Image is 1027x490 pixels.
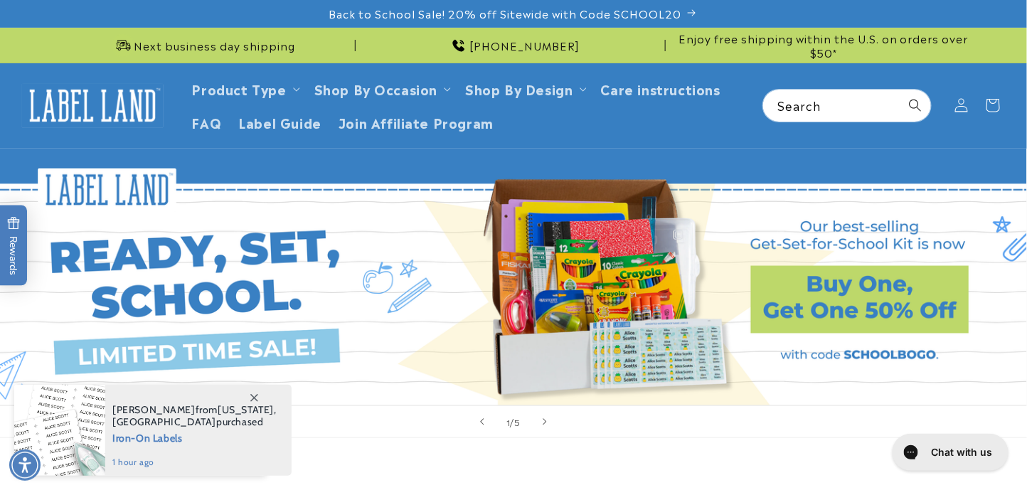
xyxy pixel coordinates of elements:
summary: Product Type [183,72,306,105]
span: from , purchased [112,404,277,428]
button: Previous slide [467,406,498,437]
span: [GEOGRAPHIC_DATA] [112,415,216,428]
summary: Shop By Occasion [306,72,457,105]
button: Search [900,90,931,121]
span: 5 [514,415,521,429]
div: Announcement [51,28,356,63]
span: Shop By Occasion [314,80,438,97]
a: Product Type [192,79,287,98]
a: Label Land [16,78,169,133]
span: [US_STATE] [218,403,274,416]
span: Next business day shipping [134,38,296,53]
span: Iron-On Labels [112,428,277,446]
div: Accessibility Menu [9,449,41,481]
a: Shop By Design [465,79,573,98]
iframe: Gorgias live chat messenger [885,429,1013,476]
span: Care instructions [601,80,720,97]
span: Enjoy free shipping within the U.S. on orders over $50* [671,31,976,59]
span: [PHONE_NUMBER] [470,38,580,53]
a: FAQ [183,105,230,139]
div: Announcement [671,28,976,63]
span: [PERSON_NAME] [112,403,196,416]
span: FAQ [192,114,222,130]
img: Label Land [21,83,164,127]
span: Label Guide [238,114,321,130]
span: 1 hour ago [112,456,277,469]
summary: Shop By Design [457,72,592,105]
button: Next slide [529,406,560,437]
span: 1 [506,415,511,429]
span: Back to School Sale! 20% off Sitewide with Code SCHOOL20 [329,6,682,21]
div: Announcement [361,28,666,63]
span: Join Affiliate Program [339,114,494,130]
a: Join Affiliate Program [330,105,502,139]
a: Care instructions [592,72,729,105]
a: Label Guide [230,105,330,139]
span: Rewards [7,216,21,275]
span: / [511,415,515,429]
